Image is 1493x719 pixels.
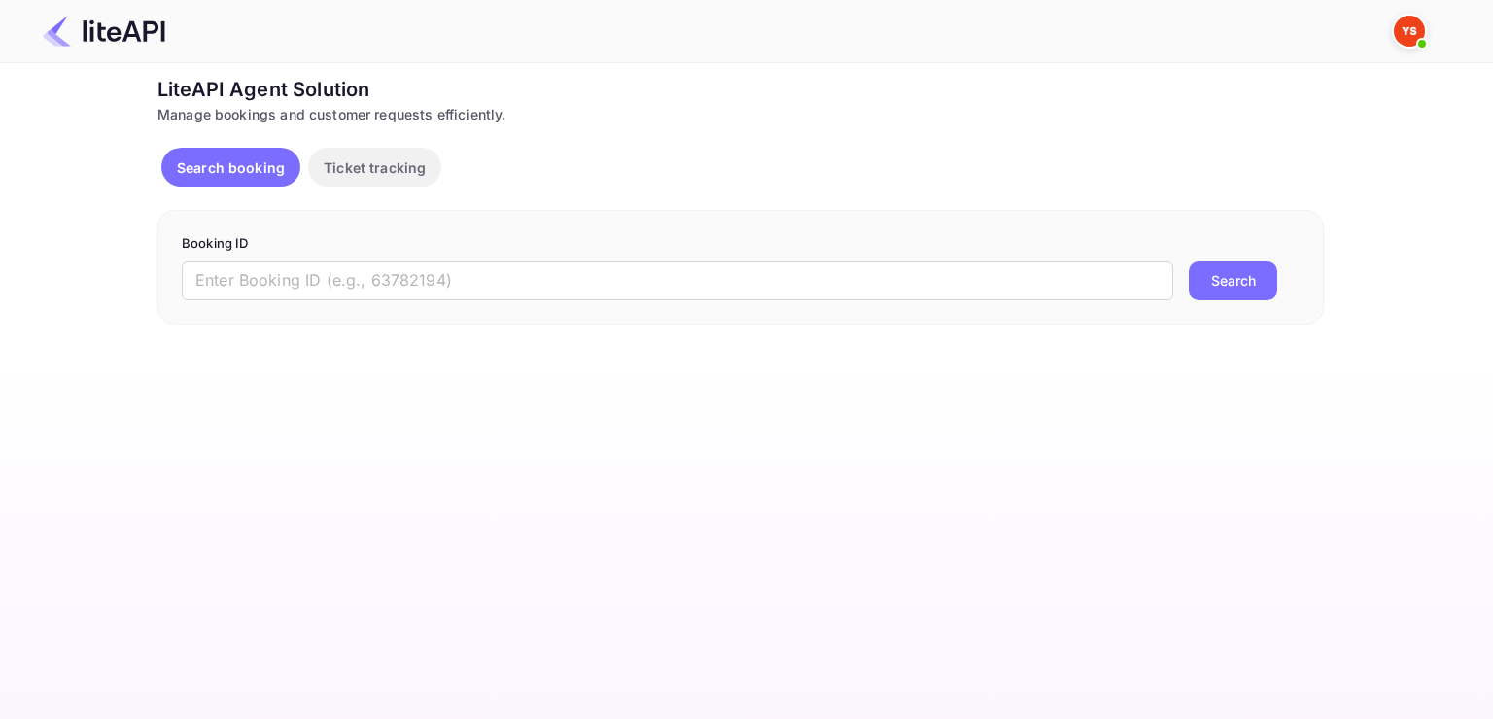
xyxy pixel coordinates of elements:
button: Search [1189,261,1277,300]
div: Manage bookings and customer requests efficiently. [157,104,1324,124]
img: LiteAPI Logo [43,16,165,47]
p: Ticket tracking [324,157,426,178]
img: Yandex Support [1394,16,1425,47]
div: LiteAPI Agent Solution [157,75,1324,104]
input: Enter Booking ID (e.g., 63782194) [182,261,1173,300]
p: Search booking [177,157,285,178]
p: Booking ID [182,234,1300,254]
